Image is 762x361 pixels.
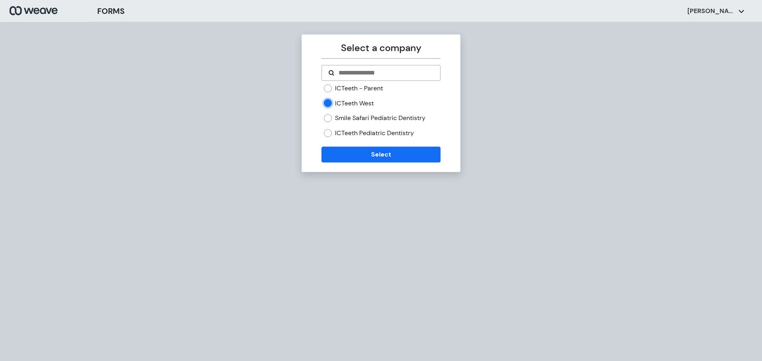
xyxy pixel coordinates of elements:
[687,7,735,15] p: [PERSON_NAME]
[321,147,440,162] button: Select
[335,129,414,138] label: ICTeeth Pediatric Dentistry
[335,84,383,93] label: ICTeeth - Parent
[321,41,440,55] p: Select a company
[338,68,433,78] input: Search
[335,99,374,108] label: ICTeeth West
[335,114,425,122] label: Smile Safari Pediatric Dentistry
[97,5,125,17] h3: FORMS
